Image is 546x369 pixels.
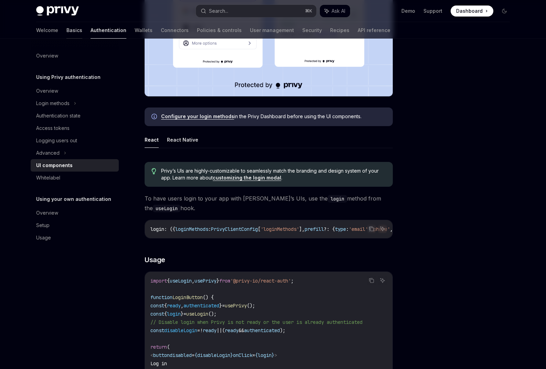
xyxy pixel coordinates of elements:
[31,207,119,219] a: Overview
[150,360,167,367] span: Log in
[346,226,349,232] span: :
[328,195,347,203] code: login
[197,327,200,334] span: =
[36,99,70,107] div: Login methods
[258,352,272,358] span: login
[378,276,387,285] button: Ask AI
[451,6,493,17] a: Dashboard
[161,113,234,120] a: Configure your login methods
[36,149,60,157] div: Advanced
[150,311,164,317] span: const
[183,303,219,309] span: authenticated
[196,5,316,17] button: Search...⌘K
[145,132,159,148] button: React
[203,294,214,300] span: () {
[186,311,208,317] span: useLogin
[225,327,239,334] span: ready
[222,303,225,309] span: =
[31,134,119,147] a: Logging users out
[167,311,181,317] span: login
[153,205,180,212] code: useLogin
[150,352,153,358] span: <
[150,226,164,232] span: login
[423,8,442,14] a: Support
[145,255,165,265] span: Usage
[31,219,119,232] a: Setup
[151,168,156,174] svg: Tip
[66,22,82,39] a: Basics
[358,22,390,39] a: API reference
[324,226,335,232] span: ?: {
[213,175,281,181] a: customizing the login modal
[164,327,197,334] span: disableLogin
[164,226,175,232] span: : ({
[150,278,167,284] span: import
[167,132,198,148] button: React Native
[170,278,192,284] span: useLogin
[330,22,349,39] a: Recipes
[36,161,73,170] div: UI components
[225,303,247,309] span: usePrivy
[135,22,153,39] a: Wallets
[31,159,119,172] a: UI components
[150,319,363,325] span: // Disable login when Privy is not ready or the user is already authenticated
[367,276,376,285] button: Copy the contents from the code block
[91,22,126,39] a: Authentication
[164,311,167,317] span: {
[164,303,167,309] span: {
[280,327,285,334] span: );
[252,352,255,358] span: =
[219,303,222,309] span: }
[197,22,242,39] a: Policies & controls
[36,112,81,120] div: Authentication state
[456,8,483,14] span: Dashboard
[36,209,58,217] div: Overview
[192,278,195,284] span: ,
[150,294,172,300] span: function
[299,226,305,232] span: ],
[36,6,79,16] img: dark logo
[230,278,291,284] span: '@privy-io/react-auth'
[36,136,77,145] div: Logging users out
[172,294,203,300] span: LoginButton
[161,167,386,181] span: Privy’s UIs are highly-customizable to seamlessly match the branding and design system of your ap...
[151,114,158,121] svg: Info
[244,327,280,334] span: authenticated
[291,278,294,284] span: ;
[153,352,170,358] span: button
[197,352,230,358] span: disableLogin
[401,8,415,14] a: Demo
[250,22,294,39] a: User management
[36,221,50,229] div: Setup
[36,73,101,81] h5: Using Privy authentication
[209,7,228,15] div: Search...
[31,85,119,97] a: Overview
[222,327,225,334] span: (
[305,8,312,14] span: ⌘ K
[302,22,322,39] a: Security
[349,226,368,232] span: 'email'
[167,278,170,284] span: {
[195,352,197,358] span: {
[31,122,119,134] a: Access tokens
[305,226,324,232] span: prefill
[175,226,208,232] span: loginMethods
[150,303,164,309] span: const
[272,352,274,358] span: }
[181,311,183,317] span: }
[211,226,258,232] span: PrivyClientConfig
[36,124,70,132] div: Access tokens
[255,352,258,358] span: {
[31,110,119,122] a: Authentication state
[161,113,386,120] span: in the Privy Dashboard before using the UI components.
[36,195,111,203] h5: Using your own authentication
[167,344,170,350] span: (
[332,8,345,14] span: Ask AI
[247,303,255,309] span: ();
[181,303,183,309] span: ,
[192,352,195,358] span: =
[217,278,219,284] span: }
[367,224,376,233] button: Copy the contents from the code block
[499,6,510,17] button: Toggle dark mode
[274,352,277,358] span: >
